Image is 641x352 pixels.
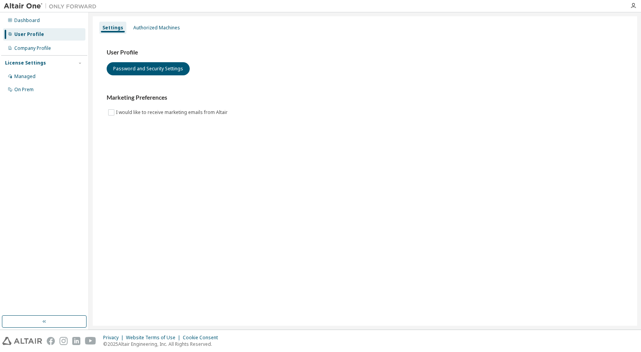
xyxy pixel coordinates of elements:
[107,62,190,75] button: Password and Security Settings
[60,337,68,345] img: instagram.svg
[133,25,180,31] div: Authorized Machines
[103,341,223,347] p: © 2025 Altair Engineering, Inc. All Rights Reserved.
[14,87,34,93] div: On Prem
[107,49,623,56] h3: User Profile
[47,337,55,345] img: facebook.svg
[116,108,229,117] label: I would like to receive marketing emails from Altair
[14,17,40,24] div: Dashboard
[107,94,623,102] h3: Marketing Preferences
[183,335,223,341] div: Cookie Consent
[102,25,123,31] div: Settings
[14,45,51,51] div: Company Profile
[4,2,100,10] img: Altair One
[103,335,126,341] div: Privacy
[72,337,80,345] img: linkedin.svg
[85,337,96,345] img: youtube.svg
[2,337,42,345] img: altair_logo.svg
[14,31,44,37] div: User Profile
[126,335,183,341] div: Website Terms of Use
[5,60,46,66] div: License Settings
[14,73,36,80] div: Managed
